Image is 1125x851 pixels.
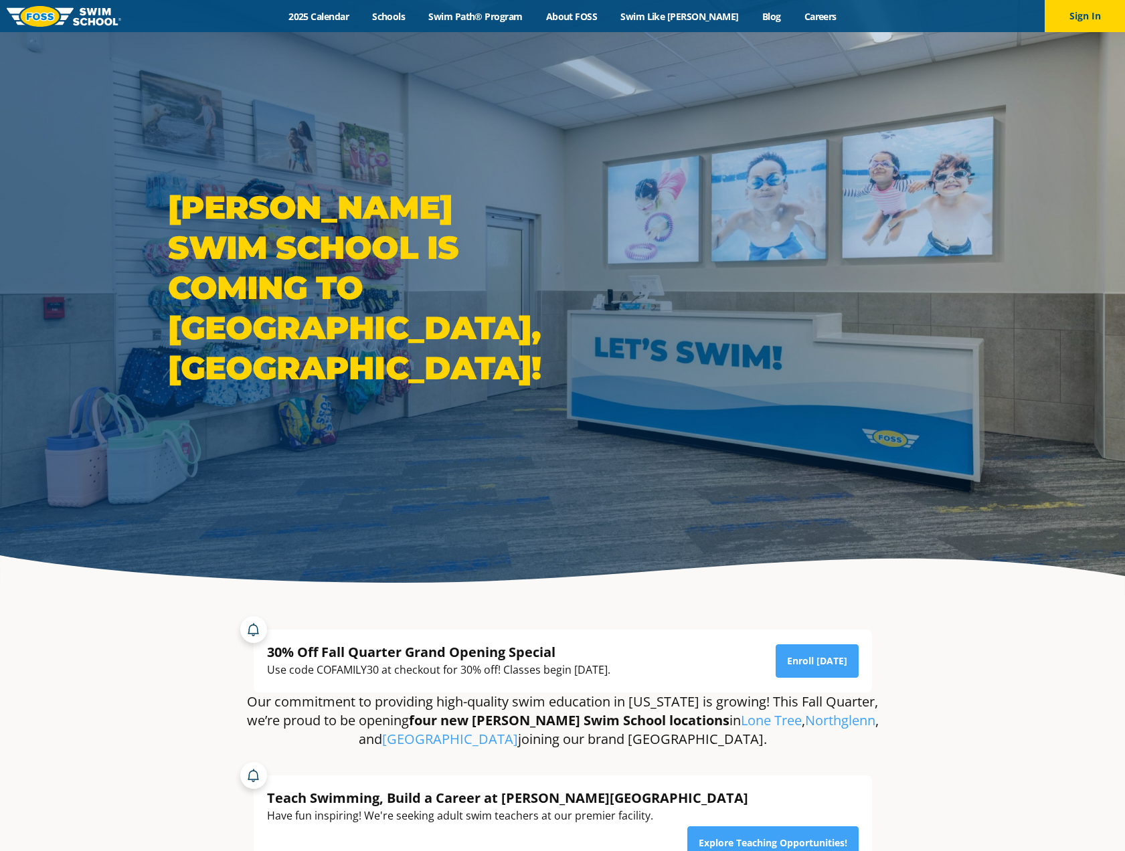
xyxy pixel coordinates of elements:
a: Blog [750,10,792,23]
a: Lone Tree [741,711,802,729]
p: Our commitment to providing high-quality swim education in [US_STATE] is growing! This Fall Quart... [247,692,879,749]
a: Enroll [DATE] [776,644,859,678]
strong: four new [PERSON_NAME] Swim School locations [409,711,729,729]
a: [GEOGRAPHIC_DATA] [382,730,518,748]
a: Careers [792,10,848,23]
a: Swim Path® Program [417,10,534,23]
a: Northglenn [805,711,875,729]
a: Schools [361,10,417,23]
h1: [PERSON_NAME] Swim School is coming to [GEOGRAPHIC_DATA], [GEOGRAPHIC_DATA]! [168,187,556,388]
a: About FOSS [534,10,609,23]
img: FOSS Swim School Logo [7,6,121,27]
a: 2025 Calendar [277,10,361,23]
div: 30% Off Fall Quarter Grand Opening Special [267,643,610,661]
div: Teach Swimming, Build a Career at [PERSON_NAME][GEOGRAPHIC_DATA] [267,789,748,807]
a: Swim Like [PERSON_NAME] [609,10,751,23]
div: Have fun inspiring! We're seeking adult swim teachers at our premier facility. [267,807,748,825]
div: Use code COFAMILY30 at checkout for 30% off! Classes begin [DATE]. [267,661,610,679]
